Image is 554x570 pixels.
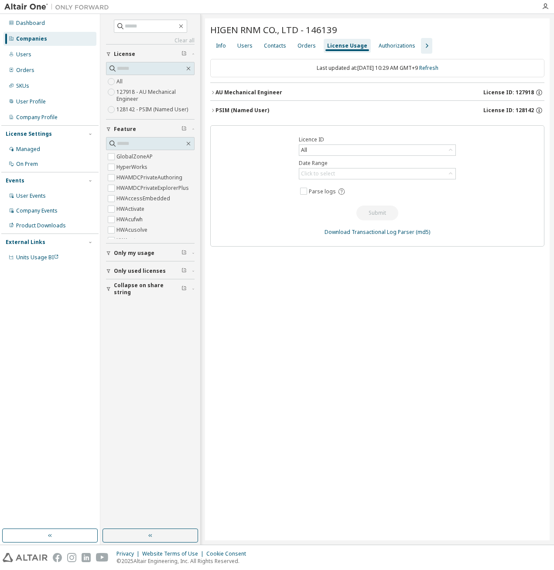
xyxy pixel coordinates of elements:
button: Only used licenses [106,261,195,281]
label: HWAccessEmbedded [116,193,172,204]
div: All [299,145,455,155]
span: Parse logs [309,188,336,195]
p: © 2025 Altair Engineering, Inc. All Rights Reserved. [116,557,251,565]
div: License Settings [6,130,52,137]
div: Product Downloads [16,222,66,229]
label: HWAcutrace [116,235,148,246]
label: HWAcusolve [116,225,149,235]
div: Click to select [299,168,455,179]
label: Licence ID [299,136,456,143]
span: Collapse on share string [114,282,181,296]
a: (md5) [416,228,430,236]
span: License ID: 127918 [483,89,534,96]
div: Managed [16,146,40,153]
button: AU Mechanical EngineerLicense ID: 127918 [210,83,544,102]
button: Submit [356,206,398,220]
span: License ID: 128142 [483,107,534,114]
span: Feature [114,126,136,133]
label: HWAMDCPrivateAuthoring [116,172,184,183]
span: Clear filter [181,285,187,292]
label: 127918 - AU Mechanical Engineer [116,87,195,104]
a: Clear all [106,37,195,44]
label: HWAMDCPrivateExplorerPlus [116,183,191,193]
div: Last updated at: [DATE] 10:29 AM GMT+9 [210,59,544,77]
span: Clear filter [181,268,187,275]
div: Privacy [116,550,142,557]
button: PSIM (Named User)License ID: 128142 [210,101,544,120]
img: altair_logo.svg [3,553,48,562]
span: Clear filter [181,51,187,58]
div: User Events [16,192,46,199]
span: License [114,51,135,58]
a: Download Transactional Log Parser [325,228,414,236]
img: youtube.svg [96,553,109,562]
div: On Prem [16,161,38,168]
button: Only my usage [106,244,195,263]
div: All [300,145,308,155]
label: Date Range [299,160,456,167]
div: Contacts [264,42,286,49]
div: External Links [6,239,45,246]
a: Refresh [419,64,438,72]
div: SKUs [16,82,29,89]
div: Companies [16,35,47,42]
div: Click to select [301,170,335,177]
div: Orders [16,67,34,74]
img: linkedin.svg [82,553,91,562]
div: User Profile [16,98,46,105]
label: 128142 - PSIM (Named User) [116,104,190,115]
span: Clear filter [181,126,187,133]
div: Company Profile [16,114,58,121]
span: Units Usage BI [16,254,59,261]
label: HWActivate [116,204,146,214]
div: Website Terms of Use [142,550,206,557]
label: HWAcufwh [116,214,144,225]
span: Only my usage [114,250,154,257]
div: Events [6,177,24,184]
div: License Usage [327,42,367,49]
div: Info [216,42,226,49]
img: facebook.svg [53,553,62,562]
div: Dashboard [16,20,45,27]
img: Altair One [4,3,113,11]
button: License [106,45,195,64]
div: AU Mechanical Engineer [215,89,282,96]
label: HyperWorks [116,162,149,172]
span: Clear filter [181,250,187,257]
button: Feature [106,120,195,139]
div: Users [237,42,253,49]
div: PSIM (Named User) [215,107,269,114]
label: GlobalZoneAP [116,151,154,162]
div: Users [16,51,31,58]
label: All [116,76,124,87]
img: instagram.svg [67,553,76,562]
div: Company Events [16,207,58,214]
div: Cookie Consent [206,550,251,557]
span: HIGEN RNM CO., LTD - 146139 [210,24,337,36]
button: Collapse on share string [106,279,195,299]
div: Authorizations [379,42,415,49]
span: Only used licenses [114,268,166,275]
div: Orders [298,42,316,49]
